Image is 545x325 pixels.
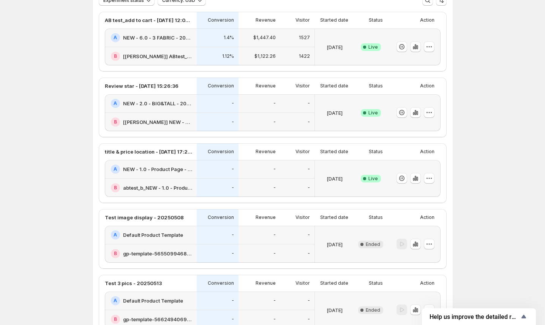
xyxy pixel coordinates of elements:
[420,149,434,155] p: Action
[224,35,234,41] p: 1.4%
[308,119,310,125] p: -
[295,17,310,23] p: Visitor
[114,185,117,191] h2: B
[105,214,184,221] p: Test image display - 20250508
[114,316,117,322] h2: B
[295,214,310,220] p: Visitor
[253,35,276,41] p: $1,447.40
[105,279,162,287] p: Test 3 pics - 20250513
[366,307,380,313] span: Ended
[273,298,276,304] p: -
[232,185,234,191] p: -
[114,35,117,41] h2: A
[208,214,234,220] p: Conversion
[320,17,348,23] p: Started date
[273,232,276,238] p: -
[320,149,348,155] p: Started date
[256,17,276,23] p: Revenue
[256,214,276,220] p: Revenue
[368,44,378,50] span: Live
[123,52,192,60] h2: [[PERSON_NAME]] ABtest_B_NEW - 6.0 - 3 FABRIC - 20250910
[320,280,348,286] p: Started date
[430,313,519,320] span: Help us improve the detailed report for A/B campaigns
[254,53,276,59] p: $1,122.26
[256,83,276,89] p: Revenue
[123,34,192,41] h2: NEW - 6.0 - 3 FABRIC - 20250722
[114,232,117,238] h2: A
[105,148,192,155] p: title & price location - [DATE] 17:26:44
[222,53,234,59] p: 1.12%
[320,214,348,220] p: Started date
[256,149,276,155] p: Revenue
[327,241,343,248] p: [DATE]
[327,109,343,117] p: [DATE]
[232,298,234,304] p: -
[273,250,276,257] p: -
[420,17,434,23] p: Action
[327,175,343,182] p: [DATE]
[368,110,378,116] span: Live
[232,250,234,257] p: -
[114,53,117,59] h2: B
[308,298,310,304] p: -
[256,280,276,286] p: Revenue
[232,119,234,125] p: -
[114,298,117,304] h2: A
[430,312,528,321] button: Show survey - Help us improve the detailed report for A/B campaigns
[299,53,310,59] p: 1422
[114,119,117,125] h2: B
[123,231,183,239] h2: Default Product Template
[420,214,434,220] p: Action
[369,280,383,286] p: Status
[273,316,276,322] p: -
[208,280,234,286] p: Conversion
[320,83,348,89] p: Started date
[308,316,310,322] p: -
[105,16,192,24] p: AB test_add to cart - [DATE] 12:06:02
[308,185,310,191] p: -
[308,232,310,238] p: -
[327,306,343,314] p: [DATE]
[295,149,310,155] p: Visitor
[273,166,276,172] p: -
[232,316,234,322] p: -
[295,83,310,89] p: Visitor
[208,149,234,155] p: Conversion
[369,149,383,155] p: Status
[123,184,192,192] h2: abtest_b_NEW - 1.0 - Product Page - 20250916
[123,100,192,107] h2: NEW - 2.0 - BIG&TALL - 20250709
[114,250,117,257] h2: B
[232,166,234,172] p: -
[299,35,310,41] p: 1527
[369,17,383,23] p: Status
[308,250,310,257] p: -
[273,119,276,125] p: -
[369,214,383,220] p: Status
[369,83,383,89] p: Status
[308,166,310,172] p: -
[114,166,117,172] h2: A
[114,100,117,106] h2: A
[420,83,434,89] p: Action
[327,43,343,51] p: [DATE]
[105,82,179,90] p: Review star - [DATE] 15:26:36
[208,17,234,23] p: Conversion
[232,100,234,106] p: -
[123,250,192,257] h2: gp-template-565509946817381267
[420,280,434,286] p: Action
[208,83,234,89] p: Conversion
[123,297,183,304] h2: Default Product Template
[273,185,276,191] p: -
[366,241,380,247] span: Ended
[123,118,192,126] h2: [[PERSON_NAME]] NEW - 2.0 - BIG&amp;TALL - 20250912
[273,100,276,106] p: -
[295,280,310,286] p: Visitor
[368,176,378,182] span: Live
[123,165,192,173] h2: NEW - 1.0 - Product Page - 20250701
[123,315,192,323] h2: gp-template-566249406907548523
[232,232,234,238] p: -
[308,100,310,106] p: -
